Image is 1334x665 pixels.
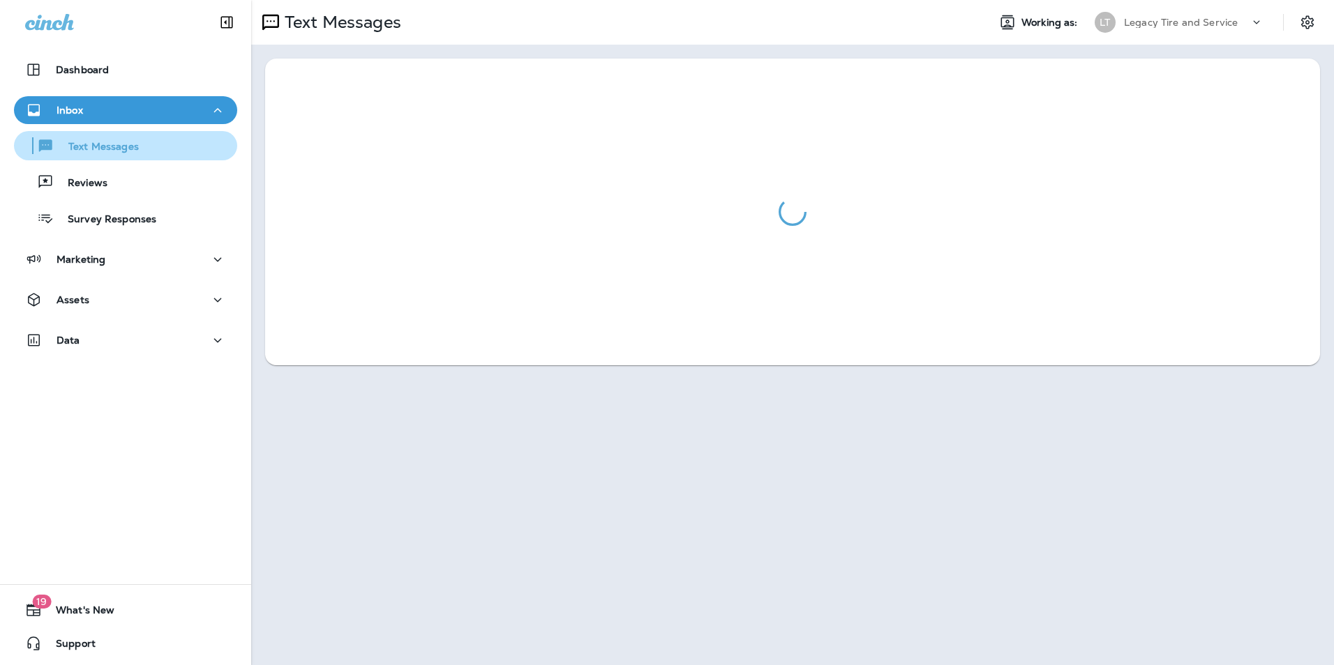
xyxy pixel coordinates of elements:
[14,245,237,273] button: Marketing
[56,64,109,75] p: Dashboard
[279,12,401,33] p: Text Messages
[54,177,107,190] p: Reviews
[14,131,237,160] button: Text Messages
[14,56,237,84] button: Dashboard
[207,8,246,36] button: Collapse Sidebar
[1095,12,1116,33] div: LT
[14,204,237,233] button: Survey Responses
[42,604,114,621] span: What's New
[1295,10,1320,35] button: Settings
[14,96,237,124] button: Inbox
[14,596,237,624] button: 19What's New
[14,629,237,657] button: Support
[32,595,51,609] span: 19
[57,294,89,305] p: Assets
[54,141,139,154] p: Text Messages
[1021,17,1081,29] span: Working as:
[14,326,237,354] button: Data
[57,254,105,265] p: Marketing
[1124,17,1238,28] p: Legacy Tire and Service
[14,286,237,314] button: Assets
[57,335,80,346] p: Data
[57,105,83,116] p: Inbox
[14,167,237,197] button: Reviews
[54,213,156,227] p: Survey Responses
[42,638,96,655] span: Support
